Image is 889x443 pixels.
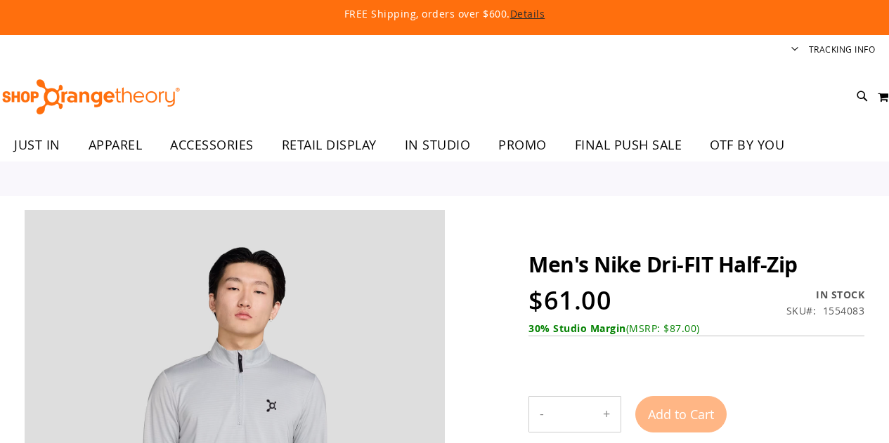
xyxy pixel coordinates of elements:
[268,129,391,161] a: RETAIL DISPLAY
[528,250,798,279] span: Men's Nike Dri-FIT Half-Zip
[74,129,157,161] a: APPAREL
[696,129,798,161] a: OTF BY YOU
[510,7,545,20] a: Details
[786,288,865,302] div: Availability
[809,44,876,55] a: Tracking Info
[561,129,696,161] a: FINAL PUSH SALE
[484,129,561,161] a: PROMO
[528,322,864,336] div: (MSRP: $87.00)
[791,44,798,57] button: Account menu
[528,322,626,335] b: 30% Studio Margin
[282,129,377,161] span: RETAIL DISPLAY
[823,304,865,318] div: 1554083
[528,283,611,317] span: $61.00
[156,129,268,161] a: ACCESSORIES
[575,129,682,161] span: FINAL PUSH SALE
[592,397,621,432] button: Increase product quantity
[51,7,838,21] p: FREE Shipping, orders over $600.
[529,397,554,432] button: Decrease product quantity
[391,129,485,161] a: IN STUDIO
[554,397,592,431] input: Product quantity
[14,129,60,161] span: JUST IN
[786,304,817,317] strong: SKU
[170,129,254,161] span: ACCESSORIES
[710,129,784,161] span: OTF BY YOU
[405,129,471,161] span: IN STUDIO
[89,129,143,161] span: APPAREL
[498,129,547,161] span: PROMO
[786,288,865,302] div: In stock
